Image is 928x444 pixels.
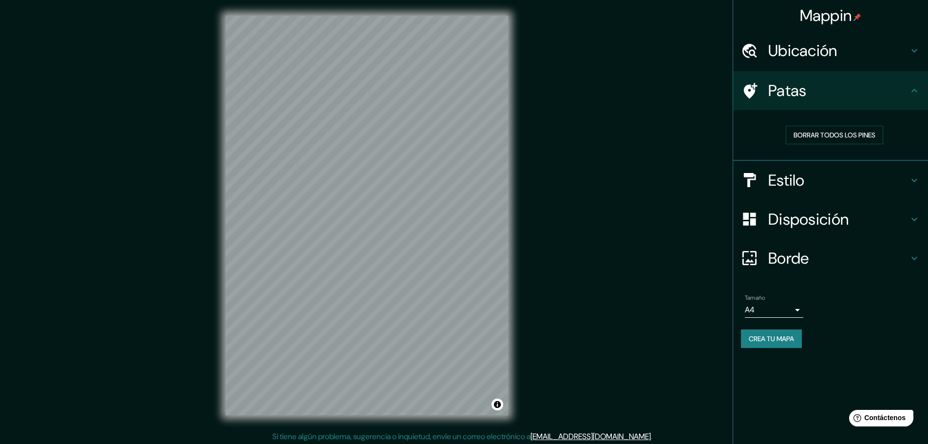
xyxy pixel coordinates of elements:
a: [EMAIL_ADDRESS][DOMAIN_NAME] [530,431,651,442]
font: Borrar todos los pines [794,131,875,139]
button: Activar o desactivar atribución [492,399,503,410]
button: Crea tu mapa [741,329,802,348]
font: A4 [745,305,755,315]
font: Tamaño [745,294,765,302]
div: A4 [745,302,803,318]
font: Mappin [800,5,852,26]
img: pin-icon.png [853,13,861,21]
canvas: Mapa [226,16,508,415]
font: Crea tu mapa [749,334,794,343]
div: Borde [733,239,928,278]
font: Disposición [768,209,849,230]
div: Ubicación [733,31,928,70]
button: Borrar todos los pines [786,126,883,144]
font: Borde [768,248,809,269]
font: Estilo [768,170,805,191]
font: Si tiene algún problema, sugerencia o inquietud, envíe un correo electrónico a [272,431,530,442]
div: Patas [733,71,928,110]
font: Ubicación [768,40,837,61]
div: Estilo [733,161,928,200]
font: . [654,431,656,442]
div: Disposición [733,200,928,239]
font: . [652,431,654,442]
font: . [651,431,652,442]
iframe: Lanzador de widgets de ayuda [841,406,917,433]
font: Patas [768,80,807,101]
